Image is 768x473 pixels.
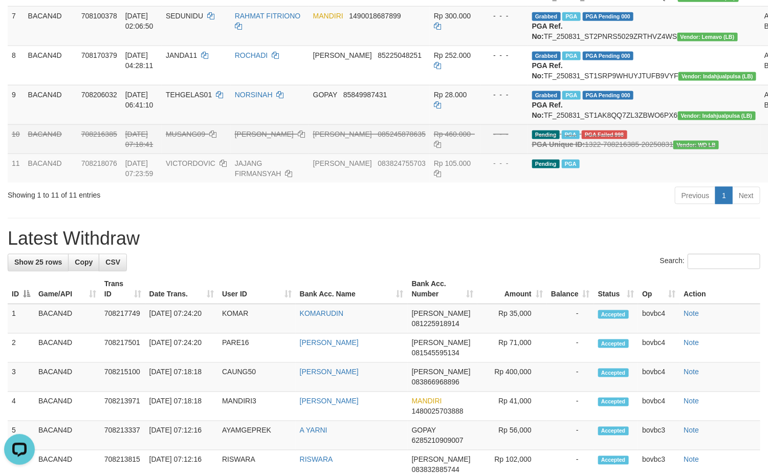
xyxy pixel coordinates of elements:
td: 1322-708216385-20250831 [528,124,760,154]
td: - [547,363,594,392]
span: Copy 85225048251 to clipboard [378,51,422,59]
label: Search: [660,254,760,269]
a: Show 25 rows [8,254,69,271]
td: Rp 35,000 [477,304,547,334]
span: Accepted [598,339,629,348]
td: bovbc4 [638,363,679,392]
span: [PERSON_NAME] [313,159,372,167]
th: Bank Acc. Number: activate to sort column ascending [408,275,478,304]
span: Pending [532,131,560,139]
td: 708215100 [100,363,145,392]
th: Status: activate to sort column ascending [594,275,638,304]
td: CAUNG50 [218,363,296,392]
td: 708217501 [100,334,145,363]
a: [PERSON_NAME] [300,397,359,405]
a: [PERSON_NAME] [300,368,359,376]
span: Accepted [598,456,629,465]
span: [PERSON_NAME] [412,339,471,347]
span: Marked by bovbc4 [562,52,580,60]
div: - - - [485,50,524,60]
td: [DATE] 07:24:20 [145,334,218,363]
a: RAHMAT FITRIONO [235,12,301,20]
a: Note [684,339,699,347]
td: 708213971 [100,392,145,421]
td: bovbc4 [638,304,679,334]
th: Action [680,275,760,304]
td: [DATE] 07:18:18 [145,363,218,392]
span: MUSANG09 [166,130,205,138]
a: Note [684,310,699,318]
span: Marked by bovbc4 [562,131,580,139]
th: Amount: activate to sort column ascending [477,275,547,304]
span: Rp 460.000 [434,130,471,138]
span: Copy 081225918914 to clipboard [412,320,459,328]
span: MANDIRI [412,397,442,405]
span: [PERSON_NAME] [412,456,471,464]
span: [DATE] 07:23:59 [125,159,153,178]
b: PGA Ref. No: [532,101,563,119]
span: Accepted [598,398,629,406]
span: [PERSON_NAME] [313,130,372,138]
td: 2 [8,334,34,363]
span: PGA Pending [583,91,634,100]
span: Accepted [598,427,629,436]
span: [PERSON_NAME] [313,51,372,59]
a: Next [732,187,760,204]
span: [DATE] 06:41:10 [125,91,153,109]
span: PGA [562,160,580,168]
td: - [547,304,594,334]
td: BACAN4D [24,124,77,154]
a: Note [684,426,699,435]
td: TF_250831_ST2PNRS5029ZRTHVZ4WS [528,6,760,46]
td: BACAN4D [24,6,77,46]
span: [PERSON_NAME] [412,368,471,376]
td: BACAN4D [34,304,100,334]
span: 708170379 [81,51,117,59]
td: bovbc4 [638,334,679,363]
td: 10 [8,124,24,154]
a: Note [684,456,699,464]
span: Vendor URL: https://dashboard.q2checkout.com/secure [677,33,738,41]
a: Copy [68,254,99,271]
td: 4 [8,392,34,421]
span: TEHGELAS01 [166,91,212,99]
span: VICTORDOVIC [166,159,215,167]
th: Bank Acc. Name: activate to sort column ascending [296,275,408,304]
b: PGA Unique ID: [532,140,585,148]
span: Accepted [598,369,629,377]
span: GOPAY [412,426,436,435]
span: [DATE] 07:18:41 [125,130,153,148]
span: Copy 85849987431 to clipboard [343,91,387,99]
span: Marked by bovbc3 [562,91,580,100]
td: [DATE] 07:24:20 [145,304,218,334]
td: BACAN4D [34,334,100,363]
td: - [547,392,594,421]
td: BACAN4D [24,46,77,85]
td: 708217749 [100,304,145,334]
span: PGA Error [582,131,627,139]
td: Rp 56,000 [477,421,547,450]
td: 8 [8,46,24,85]
div: Showing 1 to 11 of 11 entries [8,186,312,200]
button: Open LiveChat chat widget [4,4,35,35]
span: Grabbed [532,52,561,60]
span: PGA Pending [583,12,634,21]
td: BACAN4D [34,392,100,421]
span: PGA Pending [583,52,634,60]
a: NORSINAH [235,91,273,99]
span: Copy 081545595134 to clipboard [412,349,459,357]
td: KOMAR [218,304,296,334]
td: [DATE] 07:12:16 [145,421,218,450]
td: PARE16 [218,334,296,363]
span: Copy [75,259,93,267]
td: BACAN4D [24,154,77,183]
td: 3 [8,363,34,392]
a: ROCHADI [235,51,268,59]
span: 708216385 [81,130,117,138]
span: Rp 252.000 [434,51,471,59]
span: Copy 083824755703 to clipboard [378,159,426,167]
a: RISWARA [300,456,333,464]
th: Trans ID: activate to sort column ascending [100,275,145,304]
span: [DATE] 02:06:50 [125,12,153,30]
td: TF_250831_ST1AK8QQ7ZL3ZBWO6PX6 [528,85,760,124]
